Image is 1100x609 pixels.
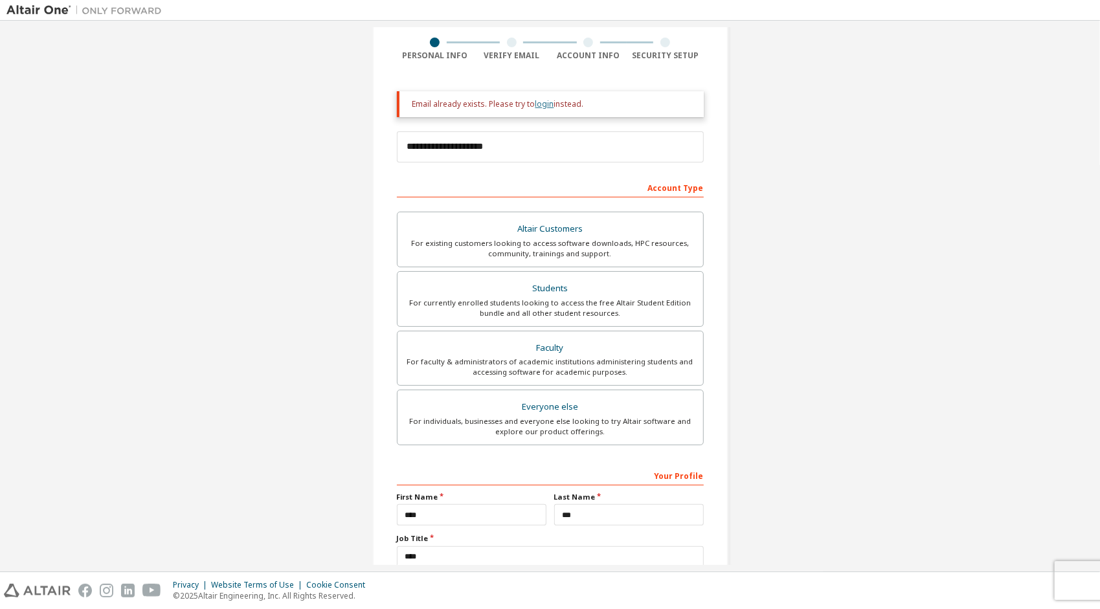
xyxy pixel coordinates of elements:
[173,580,211,590] div: Privacy
[173,590,373,601] p: © 2025 Altair Engineering, Inc. All Rights Reserved.
[78,584,92,597] img: facebook.svg
[405,220,695,238] div: Altair Customers
[405,238,695,259] div: For existing customers looking to access software downloads, HPC resources, community, trainings ...
[397,492,546,502] label: First Name
[100,584,113,597] img: instagram.svg
[405,416,695,437] div: For individuals, businesses and everyone else looking to try Altair software and explore our prod...
[550,50,627,61] div: Account Info
[397,465,704,485] div: Your Profile
[397,177,704,197] div: Account Type
[405,298,695,318] div: For currently enrolled students looking to access the free Altair Student Edition bundle and all ...
[473,50,550,61] div: Verify Email
[405,357,695,377] div: For faculty & administrators of academic institutions administering students and accessing softwa...
[306,580,373,590] div: Cookie Consent
[6,4,168,17] img: Altair One
[412,99,693,109] div: Email already exists. Please try to instead.
[211,580,306,590] div: Website Terms of Use
[627,50,704,61] div: Security Setup
[4,584,71,597] img: altair_logo.svg
[405,398,695,416] div: Everyone else
[397,50,474,61] div: Personal Info
[535,98,554,109] a: login
[142,584,161,597] img: youtube.svg
[121,584,135,597] img: linkedin.svg
[554,492,704,502] label: Last Name
[405,339,695,357] div: Faculty
[405,280,695,298] div: Students
[397,533,704,544] label: Job Title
